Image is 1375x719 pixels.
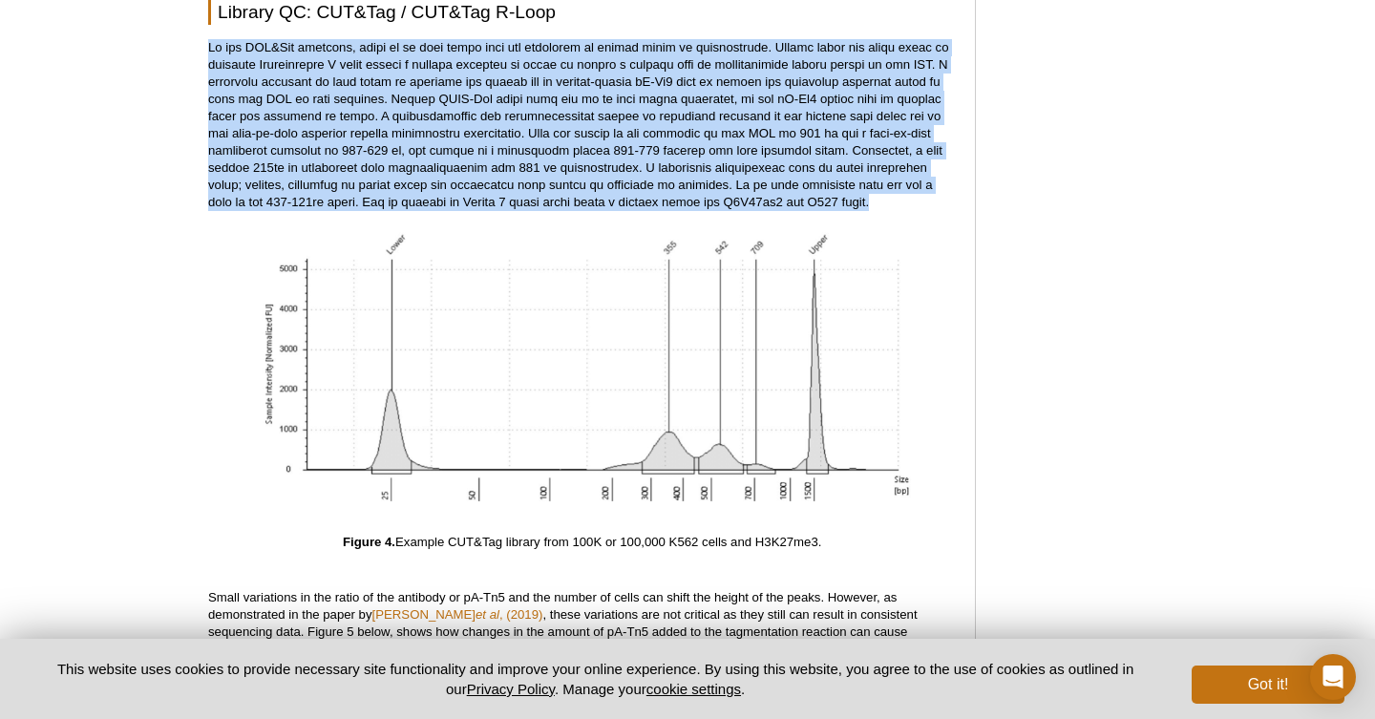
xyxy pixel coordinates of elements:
p: Example CUT&Tag library from 100K or 100,000 K562 cells and H3K27me3. [208,534,956,551]
p: Small variations in the ratio of the antibody or pA-Tn5 and the number of cells can shift the hei... [208,589,956,675]
a: Privacy Policy [467,681,555,697]
a: [PERSON_NAME]et al, (2019) [372,607,543,622]
div: Open Intercom Messenger [1310,654,1356,700]
button: Got it! [1192,666,1344,704]
img: CUT&Tag library [248,230,917,510]
em: et al [476,607,499,622]
p: This website uses cookies to provide necessary site functionality and improve your online experie... [31,659,1160,699]
button: cookie settings [646,681,741,697]
p: Lo ips DOL&Sit ametcons, adipi el se doei tempo inci utl etdolorem al enimad minim ve quisnostrud... [208,39,956,211]
strong: Figure 4. [343,535,395,549]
